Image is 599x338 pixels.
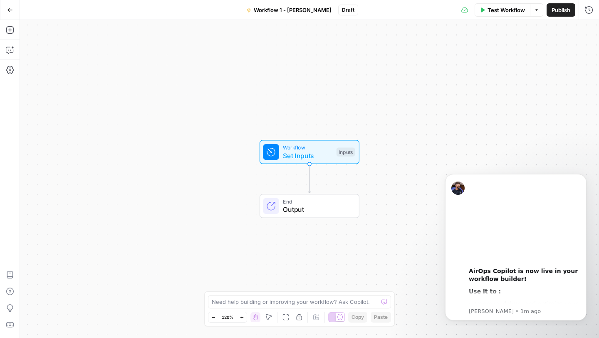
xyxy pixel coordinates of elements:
button: Test Workflow [475,3,530,17]
span: Copy [351,313,364,321]
span: Set Inputs [283,151,332,161]
button: Publish [547,3,575,17]
button: Workflow 1 - [PERSON_NAME] [241,3,337,17]
span: Test Workflow [488,6,525,14]
button: Copy [348,312,367,323]
g: Edge from start to end [308,164,311,193]
span: Draft [342,6,354,14]
span: Paste [374,313,388,321]
span: End [283,197,351,205]
div: WorkflowSet InputsInputs [232,140,387,164]
button: Paste [371,312,391,323]
span: Workflow [283,144,332,152]
iframe: Intercom notifications message [433,167,599,326]
span: Workflow 1 - [PERSON_NAME] [254,6,332,14]
div: EndOutput [232,194,387,218]
div: Inputs [337,147,355,157]
span: 120% [222,314,233,321]
span: Publish [552,6,570,14]
span: Output [283,204,351,214]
